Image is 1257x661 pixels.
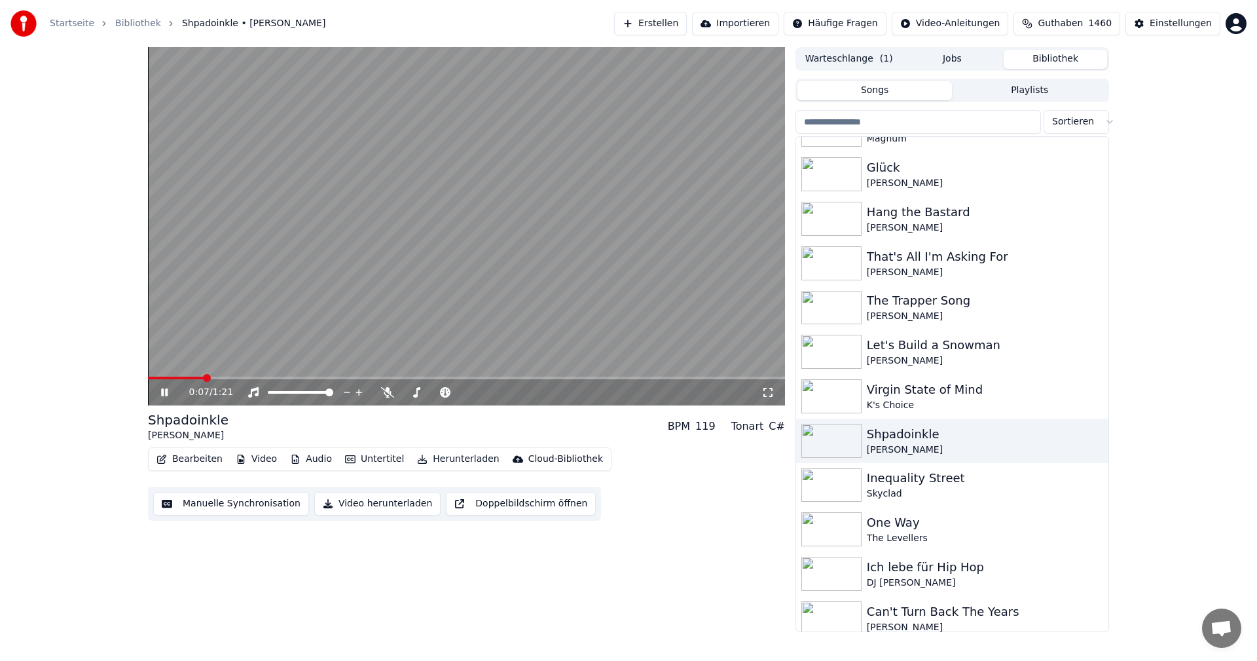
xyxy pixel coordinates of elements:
[151,450,228,468] button: Bearbeiten
[115,17,161,30] a: Bibliothek
[695,419,716,434] div: 119
[692,12,778,35] button: Importieren
[867,558,1103,576] div: Ich lebe für Hip Hop
[867,621,1103,634] div: [PERSON_NAME]
[1038,17,1083,30] span: Guthaben
[213,386,233,399] span: 1:21
[285,450,337,468] button: Audio
[614,12,687,35] button: Erstellen
[528,453,603,466] div: Cloud-Bibliothek
[867,354,1103,368] div: [PERSON_NAME]
[867,469,1103,487] div: Inequality Street
[153,492,309,516] button: Manuelle Synchronisation
[867,532,1103,545] div: The Levellers
[867,292,1103,310] div: The Trapper Song
[1150,17,1212,30] div: Einstellungen
[867,221,1103,235] div: [PERSON_NAME]
[50,17,325,30] nav: breadcrumb
[867,266,1103,279] div: [PERSON_NAME]
[230,450,282,468] button: Video
[867,603,1103,621] div: Can't Turn Back The Years
[1013,12,1120,35] button: Guthaben1460
[867,159,1103,177] div: Glück
[668,419,690,434] div: BPM
[867,132,1103,145] div: Magnum
[867,487,1103,500] div: Skyclad
[892,12,1009,35] button: Video-Anleitungen
[901,50,1004,69] button: Jobs
[446,492,596,516] button: Doppelbildschirm öffnen
[867,399,1103,412] div: K's Choice
[867,248,1103,266] div: That's All I'm Asking For
[189,386,209,399] span: 0:07
[340,450,409,468] button: Untertitel
[1052,115,1094,128] span: Sortieren
[148,429,228,442] div: [PERSON_NAME]
[867,336,1103,354] div: Let's Build a Snowman
[148,411,228,429] div: Shpadoinkle
[867,203,1103,221] div: Hang the Bastard
[10,10,37,37] img: youka
[867,381,1103,399] div: Virgin State of Mind
[189,386,221,399] div: /
[867,514,1103,532] div: One Way
[182,17,326,30] span: Shpadoinkle • [PERSON_NAME]
[1202,609,1241,648] div: Chat öffnen
[867,425,1103,444] div: Shpadoinkle
[867,177,1103,190] div: [PERSON_NAME]
[1088,17,1112,30] span: 1460
[880,52,893,66] span: ( 1 )
[867,310,1103,323] div: [PERSON_NAME]
[314,492,441,516] button: Video herunterladen
[731,419,764,434] div: Tonart
[1004,50,1107,69] button: Bibliothek
[952,81,1107,100] button: Playlists
[867,444,1103,457] div: [PERSON_NAME]
[412,450,504,468] button: Herunterladen
[797,50,901,69] button: Warteschlange
[867,576,1103,590] div: DJ [PERSON_NAME]
[784,12,886,35] button: Häufige Fragen
[1125,12,1220,35] button: Einstellungen
[769,419,785,434] div: C#
[797,81,953,100] button: Songs
[50,17,94,30] a: Startseite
